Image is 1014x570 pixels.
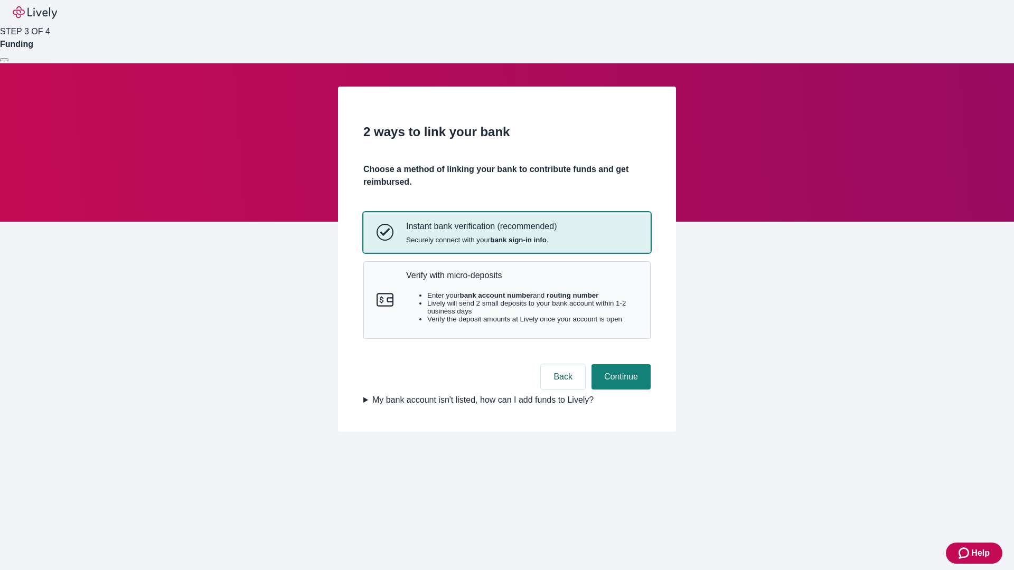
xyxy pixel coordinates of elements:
svg: Instant bank verification [377,224,393,241]
svg: Micro-deposits [377,291,393,308]
button: Micro-depositsVerify with micro-depositsEnter yourbank account numberand routing numberLively wil... [364,262,650,339]
span: Help [971,547,990,559]
button: Continue [591,364,651,389]
button: Back [541,364,585,389]
strong: bank sign-in info [490,236,547,244]
span: Securely connect with your . [406,236,557,244]
h2: 2 ways to link your bank [363,122,651,141]
li: Verify the deposit amounts at Lively once your account is open [427,315,637,323]
li: Enter your and [427,291,637,299]
h4: Choose a method of linking your bank to contribute funds and get reimbursed. [363,163,651,188]
svg: Zendesk support icon [959,547,971,559]
li: Lively will send 2 small deposits to your bank account within 1-2 business days [427,299,637,315]
button: Instant bank verificationInstant bank verification (recommended)Securely connect with yourbank si... [364,213,650,252]
img: Lively [13,6,57,19]
summary: My bank account isn't listed, how can I add funds to Lively? [363,394,651,406]
p: Verify with micro-deposits [406,270,637,280]
strong: bank account number [460,291,533,299]
p: Instant bank verification (recommended) [406,221,557,231]
strong: routing number [547,291,598,299]
button: Zendesk support iconHelp [946,543,1002,564]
